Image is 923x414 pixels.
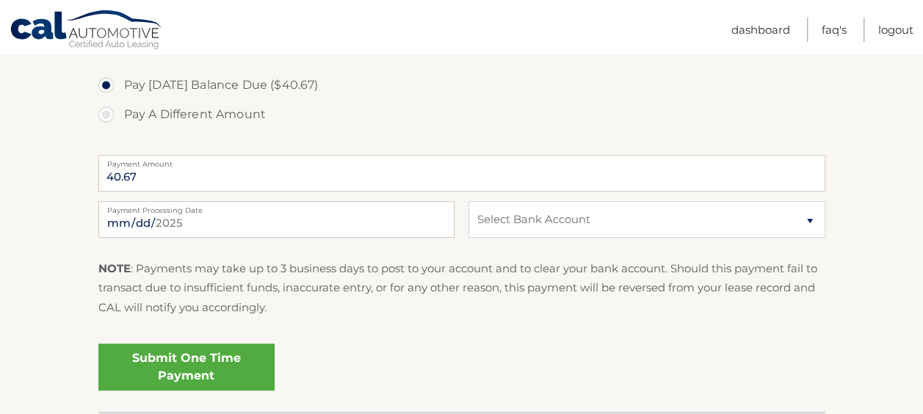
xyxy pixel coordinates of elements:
label: Payment Amount [98,155,825,167]
label: Pay A Different Amount [98,100,825,129]
strong: NOTE [98,261,131,275]
input: Payment Amount [98,155,825,192]
label: Payment Processing Date [98,201,455,213]
label: Pay [DATE] Balance Due ($40.67) [98,70,825,100]
a: Submit One Time Payment [98,344,275,391]
p: : Payments may take up to 3 business days to post to your account and to clear your bank account.... [98,259,825,317]
a: FAQ's [822,18,847,42]
a: Cal Automotive [10,10,164,52]
a: Logout [878,18,913,42]
input: Payment Date [98,201,455,238]
a: Dashboard [731,18,790,42]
